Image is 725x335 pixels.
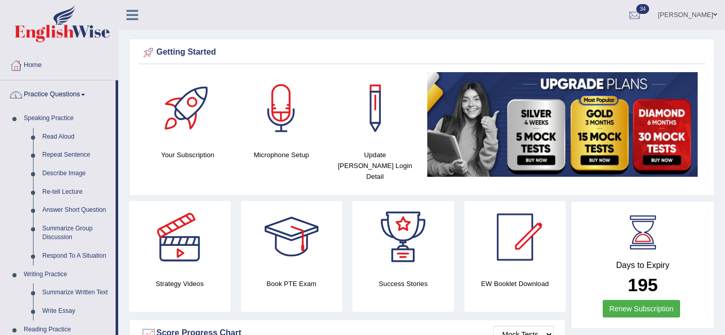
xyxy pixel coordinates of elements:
[38,183,116,202] a: Re-tell Lecture
[38,201,116,220] a: Answer Short Question
[352,278,454,289] h4: Success Stories
[636,4,649,14] span: 34
[38,146,116,164] a: Repeat Sentence
[627,275,657,295] b: 195
[129,278,231,289] h4: Strategy Videos
[241,278,343,289] h4: Book PTE Exam
[19,109,116,128] a: Speaking Practice
[333,149,417,182] h4: Update [PERSON_NAME] Login Detail
[146,149,230,160] h4: Your Subscription
[1,51,118,77] a: Home
[603,300,681,317] a: Renew Subscription
[1,80,116,106] a: Practice Questions
[38,302,116,321] a: Write Essay
[464,278,566,289] h4: EW Booklet Download
[38,247,116,265] a: Respond To A Situation
[38,164,116,183] a: Describe Image
[38,220,116,247] a: Summarize Group Discussion
[38,128,116,146] a: Read Aloud
[19,265,116,284] a: Writing Practice
[427,72,698,177] img: small5.jpg
[583,261,703,270] h4: Days to Expiry
[141,45,703,60] div: Getting Started
[240,149,324,160] h4: Microphone Setup
[38,283,116,302] a: Summarize Written Text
